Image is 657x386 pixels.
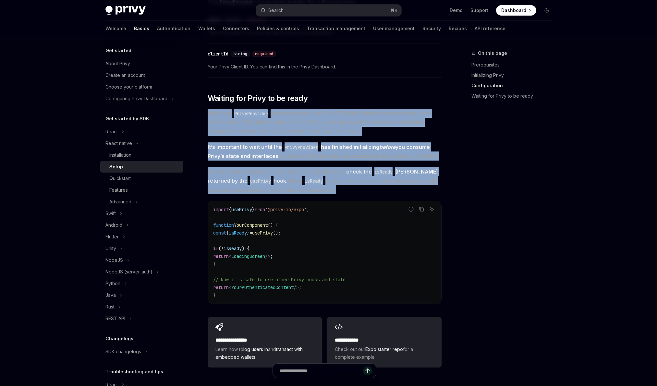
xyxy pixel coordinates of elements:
span: , to ensure that the state you consume is accurate and not stale. [208,142,442,161]
span: } [213,261,216,267]
span: function [213,222,234,228]
div: REST API [105,315,125,322]
a: Waiting for Privy to be ready [471,91,557,101]
div: React native [105,139,132,147]
span: On this page [478,49,507,57]
a: Recipes [449,21,467,36]
span: < [229,253,231,259]
div: About Privy [105,60,130,67]
span: YourComponent [234,222,268,228]
span: return [213,284,229,290]
span: LoadingScreen [231,253,265,259]
div: Java [105,291,116,299]
div: clientId [208,51,228,57]
span: { [226,230,229,236]
a: **** **** **** *Learn how tolog users inandtransact with embedded wallets [208,317,322,368]
a: Transaction management [307,21,365,36]
div: Python [105,280,120,287]
span: '@privy-io/expo' [265,207,307,212]
div: Installation [109,151,131,159]
span: ! [221,246,224,251]
span: isReady [229,230,247,236]
span: } [252,207,255,212]
span: Learn how to and [215,345,314,361]
div: Quickstart [109,175,131,182]
div: Unity [105,245,116,252]
span: ⌘ K [391,8,397,13]
span: YourAuthenticatedContent [231,284,294,290]
span: string [234,51,247,56]
span: isReady [224,246,242,251]
div: Rust [105,303,115,311]
a: API reference [475,21,505,36]
span: Dashboard [501,7,526,14]
h5: Troubleshooting and tips [105,368,163,376]
button: Toggle Rust section [100,301,183,313]
span: To determine whether the Privy SDK has fully initialized, When is true, Privy has completed initi... [208,167,442,194]
a: Authentication [157,21,190,36]
span: return [213,253,229,259]
a: Demo [450,7,463,14]
h5: Get started by SDK [105,115,149,123]
a: Prerequisites [471,60,557,70]
a: Configuration [471,80,557,91]
button: Toggle NodeJS (server-auth) section [100,266,183,278]
button: Toggle Python section [100,278,183,289]
div: Search... [268,6,286,14]
a: About Privy [100,58,183,69]
div: Features [109,186,128,194]
span: < [229,284,231,290]
span: import [213,207,229,212]
span: } [213,292,216,298]
div: Advanced [109,198,131,206]
div: Flutter [105,233,119,241]
span: Check out our for a complete example [335,345,433,361]
div: Create an account [105,71,145,79]
a: Welcome [105,21,126,36]
h5: Changelogs [105,335,133,343]
button: Ask AI [428,205,436,213]
button: Toggle Android section [100,219,183,231]
button: Toggle SDK changelogs section [100,346,183,357]
button: Toggle REST API section [100,313,183,324]
button: Open search [256,5,401,16]
div: NodeJS (server-auth) [105,268,152,276]
div: React [105,128,118,136]
a: Dashboard [496,5,536,16]
a: Quickstart [100,173,183,184]
button: Toggle React section [100,126,183,138]
input: Ask a question... [279,364,363,378]
a: log users in [243,346,268,352]
button: Toggle Java section [100,289,183,301]
span: Your Privy Client ID. You can find this in the Privy Dashboard. [208,63,442,71]
code: isReady [302,177,325,185]
strong: It’s important to wait until the has finished initializing you consume Privy’s state and interfaces [208,144,430,159]
div: Choose your platform [105,83,152,91]
a: **** **** **Check out ourExpo starter repofor a complete example [327,317,441,368]
button: Toggle dark mode [541,5,552,16]
span: { [229,207,231,212]
button: Toggle Unity section [100,243,183,254]
a: Features [100,184,183,196]
code: isReady [372,168,395,175]
span: from [255,207,265,212]
code: usePrivy [248,177,274,185]
span: Waiting for Privy to be ready [208,93,308,103]
a: Expo starter repo [365,346,403,352]
div: NodeJS [105,256,123,264]
a: Setup [100,161,183,173]
a: Security [422,21,441,36]
span: ; [270,253,273,259]
div: Configuring Privy Dashboard [105,95,167,103]
span: /> [294,284,299,290]
span: usePrivy [231,207,252,212]
button: Toggle Advanced section [100,196,183,208]
span: ; [299,284,301,290]
div: Android [105,221,122,229]
button: Toggle NodeJS section [100,254,183,266]
button: Toggle Swift section [100,208,183,219]
span: = [249,230,252,236]
span: usePrivy [252,230,273,236]
code: PrivyProvider [282,144,321,151]
a: Basics [134,21,149,36]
